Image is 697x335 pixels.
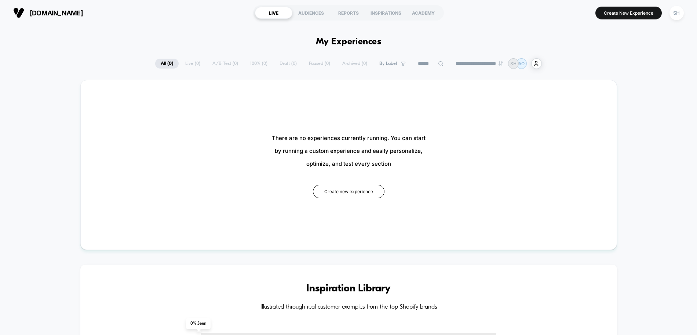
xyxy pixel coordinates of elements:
[4,184,15,196] button: Play, NEW DEMO 2025-VEED.mp4
[499,61,503,66] img: end
[316,37,382,47] h1: My Experiences
[102,304,595,311] h4: Illustrated through real customer examples from the top Shopify brands
[595,7,662,19] button: Create New Experience
[518,61,525,66] p: AO
[667,5,686,21] button: SH
[510,61,517,66] p: SH
[669,6,684,20] div: SH
[269,186,288,194] div: Duration
[169,91,187,109] button: Play, NEW DEMO 2025-VEED.mp4
[30,9,83,17] span: [DOMAIN_NAME]
[367,7,405,19] div: INSPIRATIONS
[272,132,426,170] span: There are no experiences currently running. You can start by running a custom experience and easi...
[13,7,24,18] img: Visually logo
[186,318,211,329] span: 0 % Seen
[102,283,595,295] h3: Inspiration Library
[292,7,330,19] div: AUDIENCES
[11,7,85,19] button: [DOMAIN_NAME]
[6,174,351,181] input: Seek
[313,185,384,198] button: Create new experience
[379,61,397,66] span: By Label
[251,186,268,194] div: Current time
[405,7,442,19] div: ACADEMY
[330,7,367,19] div: REPORTS
[303,187,325,194] input: Volume
[255,7,292,19] div: LIVE
[155,59,179,69] span: All ( 0 )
